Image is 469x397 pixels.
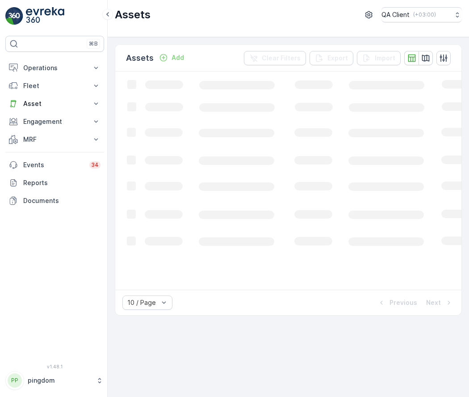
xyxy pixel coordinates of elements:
[357,51,401,65] button: Import
[244,51,306,65] button: Clear Filters
[89,40,98,47] p: ⌘B
[376,297,418,308] button: Previous
[425,297,454,308] button: Next
[23,81,86,90] p: Fleet
[23,99,86,108] p: Asset
[389,298,417,307] p: Previous
[91,161,99,169] p: 34
[5,113,104,131] button: Engagement
[8,373,22,388] div: PP
[375,54,395,63] p: Import
[5,371,104,390] button: PPpingdom
[23,196,100,205] p: Documents
[115,8,151,22] p: Assets
[28,376,92,385] p: pingdom
[5,174,104,192] a: Reports
[26,7,64,25] img: logo_light-DOdMpM7g.png
[5,131,104,148] button: MRF
[5,192,104,210] a: Documents
[5,95,104,113] button: Asset
[23,135,86,144] p: MRF
[5,59,104,77] button: Operations
[23,117,86,126] p: Engagement
[5,364,104,369] span: v 1.48.1
[23,63,86,72] p: Operations
[126,52,154,64] p: Assets
[381,7,462,22] button: QA Client(+03:00)
[327,54,348,63] p: Export
[413,11,436,18] p: ( +03:00 )
[155,52,188,63] button: Add
[5,156,104,174] a: Events34
[262,54,301,63] p: Clear Filters
[23,178,100,187] p: Reports
[310,51,353,65] button: Export
[381,10,410,19] p: QA Client
[5,7,23,25] img: logo
[5,77,104,95] button: Fleet
[426,298,441,307] p: Next
[23,160,84,169] p: Events
[172,53,184,62] p: Add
